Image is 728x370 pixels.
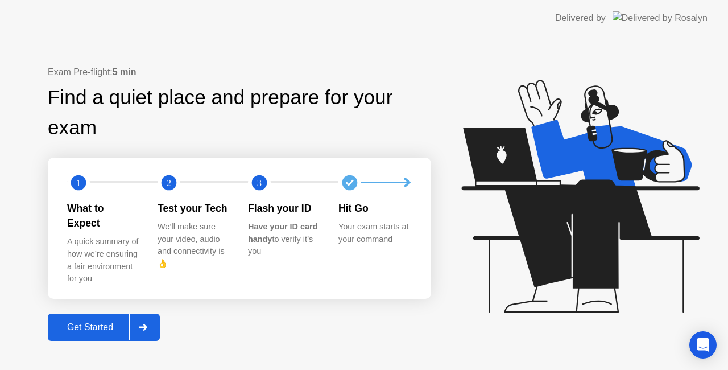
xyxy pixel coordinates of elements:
div: Delivered by [555,11,606,25]
div: Hit Go [338,201,411,216]
text: 3 [257,177,262,188]
div: Flash your ID [248,201,320,216]
div: Find a quiet place and prepare for your exam [48,83,431,143]
div: Exam Pre-flight: [48,65,431,79]
div: Your exam starts at your command [338,221,411,245]
div: A quick summary of how we’re ensuring a fair environment for you [67,236,139,285]
b: 5 min [113,67,136,77]
div: to verify it’s you [248,221,320,258]
div: Open Intercom Messenger [689,331,717,359]
div: Get Started [51,322,129,332]
text: 1 [76,177,81,188]
div: Test your Tech [158,201,230,216]
text: 2 [167,177,171,188]
img: Delivered by Rosalyn [613,11,708,24]
div: We’ll make sure your video, audio and connectivity is 👌 [158,221,230,270]
b: Have your ID card handy [248,222,317,244]
button: Get Started [48,314,160,341]
div: What to Expect [67,201,139,231]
